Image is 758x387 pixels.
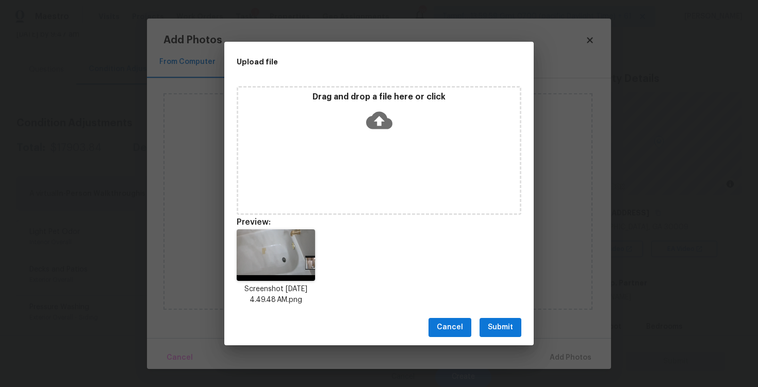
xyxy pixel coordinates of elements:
[237,56,475,68] h2: Upload file
[429,318,471,337] button: Cancel
[488,321,513,334] span: Submit
[237,284,315,306] p: Screenshot [DATE] 4.49.48 AM.png
[480,318,521,337] button: Submit
[238,92,520,103] p: Drag and drop a file here or click
[237,229,315,281] img: B+ynU7waoPx0AAAAAElFTkSuQmCC
[437,321,463,334] span: Cancel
